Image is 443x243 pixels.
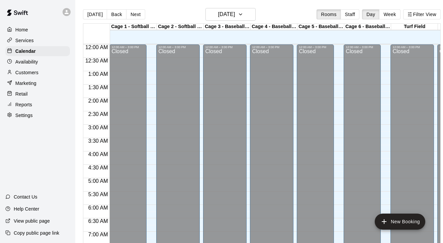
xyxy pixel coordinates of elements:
button: Filter View [403,9,441,19]
p: View public page [14,218,50,224]
p: Reports [15,101,32,108]
span: 4:30 AM [87,165,110,170]
div: 12:00 AM – 3:00 PM [158,45,198,49]
button: Back [107,9,126,19]
p: Retail [15,91,28,97]
p: Customers [15,69,38,76]
div: Cage 5 - Baseball (HitTrax) [297,24,344,30]
span: 6:30 AM [87,218,110,224]
div: 12:00 AM – 3:00 PM [205,45,245,49]
div: 12:00 AM – 3:00 PM [346,45,379,49]
p: Marketing [15,80,36,87]
span: 5:30 AM [87,192,110,197]
button: Next [126,9,145,19]
span: 12:00 AM [84,44,110,50]
p: Availability [15,58,38,65]
div: Turf Field [391,24,438,30]
a: Marketing [5,78,70,88]
div: Cage 1 - Softball (Hack Attack) [110,24,157,30]
span: 6:00 AM [87,205,110,211]
span: 5:00 AM [87,178,110,184]
a: Services [5,35,70,45]
h6: [DATE] [218,10,235,19]
p: Settings [15,112,33,119]
a: Retail [5,89,70,99]
button: add [375,214,425,230]
button: Day [362,9,379,19]
a: Availability [5,57,70,67]
span: 1:30 AM [87,85,110,90]
button: Week [379,9,400,19]
a: Settings [5,110,70,120]
p: Services [15,37,34,44]
div: Cage 6 - Baseball (Hack Attack Hand-fed Machine) [344,24,391,30]
div: 12:00 AM – 3:00 PM [252,45,291,49]
div: Cage 4 - Baseball (Triple Play) [251,24,297,30]
p: Home [15,26,28,33]
div: 12:00 AM – 3:00 PM [111,45,145,49]
div: Cage 3 - Baseball (Triple Play) [204,24,251,30]
p: Calendar [15,48,36,54]
button: [DATE] [83,9,107,19]
a: Home [5,25,70,35]
div: Cage 2 - Softball (Triple Play) [157,24,204,30]
div: 12:00 AM – 3:00 PM [299,45,332,49]
a: Reports [5,100,70,110]
span: 4:00 AM [87,151,110,157]
span: 2:00 AM [87,98,110,104]
span: 3:30 AM [87,138,110,144]
p: Copy public page link [14,230,59,236]
span: 12:30 AM [84,58,110,64]
span: 7:00 AM [87,232,110,237]
button: Staff [341,9,360,19]
a: Calendar [5,46,70,56]
span: 2:30 AM [87,111,110,117]
div: 12:00 AM – 3:00 PM [392,45,432,49]
span: 3:00 AM [87,125,110,130]
p: Help Center [14,206,39,212]
span: 1:00 AM [87,71,110,77]
p: Contact Us [14,194,37,200]
button: Rooms [317,9,341,19]
a: Customers [5,68,70,78]
button: [DATE] [205,8,256,21]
